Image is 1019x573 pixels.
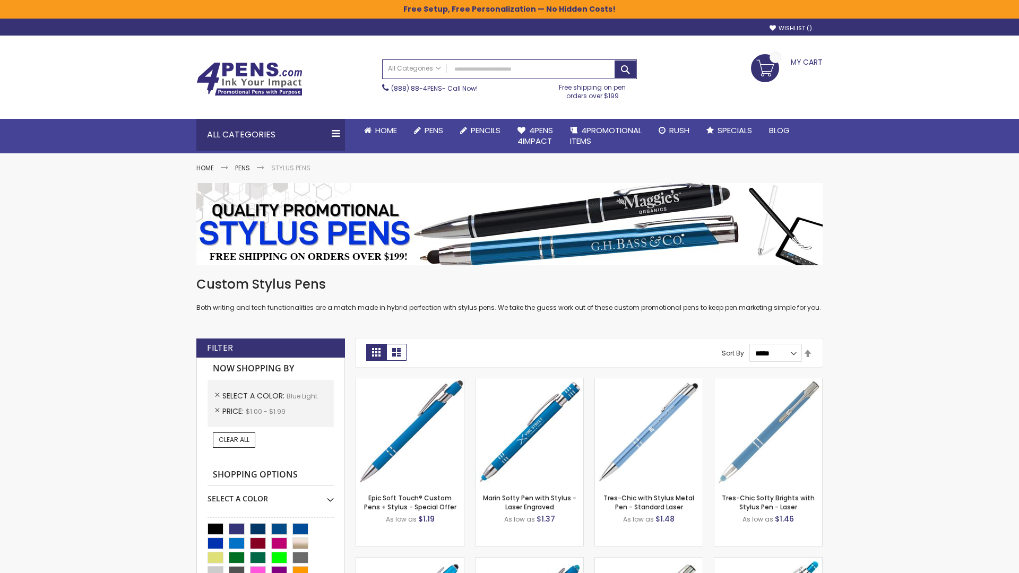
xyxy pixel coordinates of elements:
span: - Call Now! [391,84,478,93]
a: 4Pens4impact [509,119,562,153]
a: Tres-Chic with Stylus Metal Pen - Standard Laser-Blue - Light [595,378,703,387]
span: Price [222,406,246,416]
a: Rush [650,119,698,142]
div: Select A Color [208,486,334,504]
a: Pens [405,119,452,142]
a: Tres-Chic with Stylus Metal Pen - Standard Laser [603,493,694,511]
span: As low as [623,515,654,524]
span: $1.00 - $1.99 [246,407,286,416]
strong: Stylus Pens [271,163,310,172]
strong: Shopping Options [208,464,334,487]
span: Select A Color [222,390,287,401]
a: Marin Softy Pen with Stylus - Laser Engraved-Blue - Light [476,378,583,387]
span: Specials [718,125,752,136]
span: Home [375,125,397,136]
span: All Categories [388,64,441,73]
span: 4Pens 4impact [517,125,553,146]
a: Specials [698,119,761,142]
img: Stylus Pens [196,183,823,265]
a: Wishlist [770,24,812,32]
a: Ellipse Stylus Pen - Standard Laser-Blue - Light [356,557,464,566]
strong: Now Shopping by [208,358,334,380]
img: Marin Softy Pen with Stylus - Laser Engraved-Blue - Light [476,378,583,486]
a: (888) 88-4PENS [391,84,442,93]
span: $1.48 [655,514,675,524]
img: Tres-Chic with Stylus Metal Pen - Standard Laser-Blue - Light [595,378,703,486]
a: Blog [761,119,798,142]
a: All Categories [383,60,446,77]
span: Blog [769,125,790,136]
h1: Custom Stylus Pens [196,276,823,293]
span: As low as [504,515,535,524]
span: 4PROMOTIONAL ITEMS [570,125,642,146]
span: Rush [669,125,689,136]
a: 4PROMOTIONALITEMS [562,119,650,153]
a: Tres-Chic Touch Pen - Standard Laser-Blue - Light [595,557,703,566]
img: 4P-MS8B-Blue - Light [356,378,464,486]
a: Epic Soft Touch® Custom Pens + Stylus - Special Offer [364,493,456,511]
div: Free shipping on pen orders over $199 [548,79,637,100]
a: Clear All [213,432,255,447]
a: Home [196,163,214,172]
span: Clear All [219,435,249,444]
a: Phoenix Softy Brights with Stylus Pen - Laser-Blue - Light [714,557,822,566]
span: $1.37 [537,514,555,524]
span: As low as [742,515,773,524]
label: Sort By [722,349,744,358]
img: Tres-Chic Softy Brights with Stylus Pen - Laser-Blue - Light [714,378,822,486]
div: Both writing and tech functionalities are a match made in hybrid perfection with stylus pens. We ... [196,276,823,312]
strong: Grid [366,344,386,361]
strong: Filter [207,342,233,354]
a: Ellipse Softy Brights with Stylus Pen - Laser-Blue - Light [476,557,583,566]
span: As low as [386,515,417,524]
a: Home [356,119,405,142]
span: Pencils [471,125,500,136]
div: All Categories [196,119,345,151]
a: 4P-MS8B-Blue - Light [356,378,464,387]
span: Blue Light [287,392,317,401]
span: $1.19 [418,514,435,524]
a: Pens [235,163,250,172]
a: Tres-Chic Softy Brights with Stylus Pen - Laser [722,493,815,511]
a: Tres-Chic Softy Brights with Stylus Pen - Laser-Blue - Light [714,378,822,387]
span: Pens [425,125,443,136]
a: Marin Softy Pen with Stylus - Laser Engraved [483,493,576,511]
img: 4Pens Custom Pens and Promotional Products [196,62,303,96]
a: Pencils [452,119,509,142]
span: $1.46 [775,514,794,524]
